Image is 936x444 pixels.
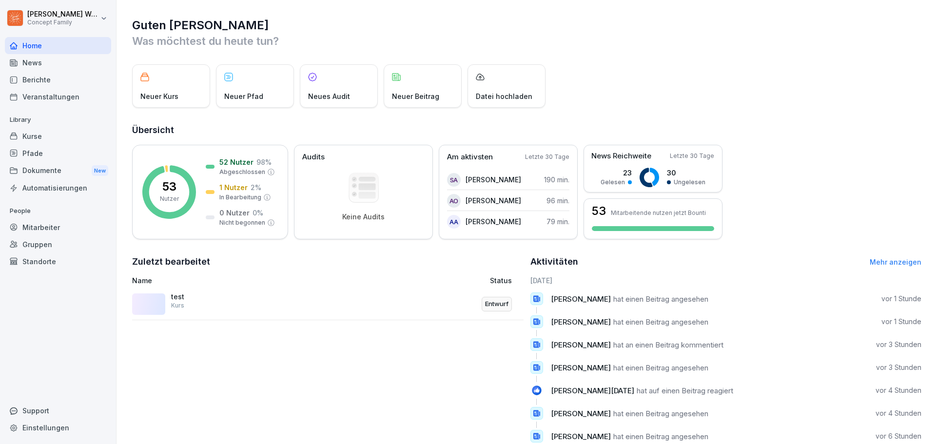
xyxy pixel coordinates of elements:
[5,419,111,436] a: Einstellungen
[546,216,569,227] p: 79 min.
[601,178,625,187] p: Gelesen
[5,402,111,419] div: Support
[27,19,98,26] p: Concept Family
[132,255,524,269] h2: Zuletzt bearbeitet
[219,182,248,193] p: 1 Nutzer
[525,153,569,161] p: Letzte 30 Tage
[92,165,108,176] div: New
[490,275,512,286] p: Status
[613,340,723,349] span: hat an einen Beitrag kommentiert
[132,33,921,49] p: Was möchtest du heute tun?
[342,212,385,221] p: Keine Audits
[256,157,272,167] p: 98 %
[667,168,705,178] p: 30
[27,10,98,19] p: [PERSON_NAME] Weichsel
[160,194,179,203] p: Nutzer
[876,340,921,349] p: vor 3 Stunden
[5,236,111,253] a: Gruppen
[5,88,111,105] a: Veranstaltungen
[591,151,651,162] p: News Reichweite
[613,317,708,327] span: hat einen Beitrag angesehen
[5,145,111,162] a: Pfade
[132,18,921,33] h1: Guten [PERSON_NAME]
[613,432,708,441] span: hat einen Beitrag angesehen
[613,409,708,418] span: hat einen Beitrag angesehen
[551,363,611,372] span: [PERSON_NAME]
[5,112,111,128] p: Library
[447,173,461,187] div: SA
[5,179,111,196] a: Automatisierungen
[219,208,250,218] p: 0 Nutzer
[674,178,705,187] p: Ungelesen
[870,258,921,266] a: Mehr anzeigen
[253,208,263,218] p: 0 %
[5,203,111,219] p: People
[881,294,921,304] p: vor 1 Stunde
[466,216,521,227] p: [PERSON_NAME]
[308,91,350,101] p: Neues Audit
[551,340,611,349] span: [PERSON_NAME]
[447,194,461,208] div: AO
[5,162,111,180] a: DokumenteNew
[881,317,921,327] p: vor 1 Stunde
[219,157,253,167] p: 52 Nutzer
[5,54,111,71] a: News
[5,219,111,236] a: Mitarbeiter
[611,209,706,216] p: Mitarbeitende nutzen jetzt Bounti
[485,299,508,309] p: Entwurf
[876,386,921,395] p: vor 4 Stunden
[447,152,493,163] p: Am aktivsten
[601,168,632,178] p: 23
[670,152,714,160] p: Letzte 30 Tage
[251,182,261,193] p: 2 %
[132,289,524,320] a: testKursEntwurf
[466,195,521,206] p: [PERSON_NAME]
[5,128,111,145] a: Kurse
[613,294,708,304] span: hat einen Beitrag angesehen
[876,431,921,441] p: vor 6 Stunden
[5,162,111,180] div: Dokumente
[162,181,176,193] p: 53
[530,275,922,286] h6: [DATE]
[219,218,265,227] p: Nicht begonnen
[544,174,569,185] p: 190 min.
[551,294,611,304] span: [PERSON_NAME]
[132,123,921,137] h2: Übersicht
[876,363,921,372] p: vor 3 Stunden
[551,317,611,327] span: [PERSON_NAME]
[466,174,521,185] p: [PERSON_NAME]
[551,386,634,395] span: [PERSON_NAME][DATE]
[876,408,921,418] p: vor 4 Stunden
[5,71,111,88] a: Berichte
[551,409,611,418] span: [PERSON_NAME]
[5,253,111,270] a: Standorte
[5,37,111,54] a: Home
[637,386,733,395] span: hat auf einen Beitrag reagiert
[551,432,611,441] span: [PERSON_NAME]
[171,301,184,310] p: Kurs
[171,292,269,301] p: test
[140,91,178,101] p: Neuer Kurs
[132,275,377,286] p: Name
[530,255,578,269] h2: Aktivitäten
[546,195,569,206] p: 96 min.
[219,193,261,202] p: In Bearbeitung
[224,91,263,101] p: Neuer Pfad
[219,168,265,176] p: Abgeschlossen
[476,91,532,101] p: Datei hochladen
[613,363,708,372] span: hat einen Beitrag angesehen
[302,152,325,163] p: Audits
[447,215,461,229] div: AA
[592,205,606,217] h3: 53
